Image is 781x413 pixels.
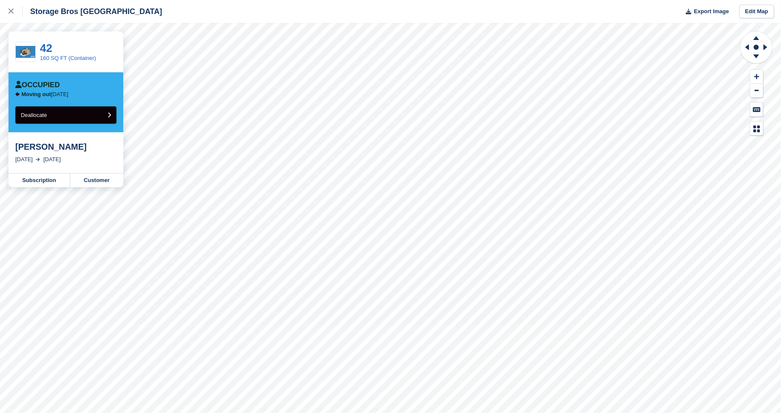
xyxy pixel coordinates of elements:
[750,70,763,84] button: Zoom In
[694,7,729,16] span: Export Image
[750,84,763,98] button: Zoom Out
[22,91,51,97] span: Moving out
[15,106,116,124] button: Deallocate
[22,91,68,98] p: [DATE]
[21,112,47,118] span: Deallocate
[43,155,61,164] div: [DATE]
[15,81,60,89] div: Occupied
[681,5,729,19] button: Export Image
[9,174,70,187] a: Subscription
[23,6,162,17] div: Storage Bros [GEOGRAPHIC_DATA]
[750,122,763,136] button: Map Legend
[15,155,33,164] div: [DATE]
[739,5,774,19] a: Edit Map
[70,174,123,187] a: Customer
[750,103,763,117] button: Keyboard Shortcuts
[16,46,35,58] img: 160.png
[40,55,96,61] a: 160 SQ FT (Container)
[15,142,116,152] div: [PERSON_NAME]
[36,158,40,161] img: arrow-right-light-icn-cde0832a797a2874e46488d9cf13f60e5c3a73dbe684e267c42b8395dfbc2abf.svg
[40,42,52,54] a: 42
[15,92,20,97] img: arrow-left-icn-90495f2de72eb5bd0bd1c3c35deca35cc13f817d75bef06ecd7c0b315636ce7e.svg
